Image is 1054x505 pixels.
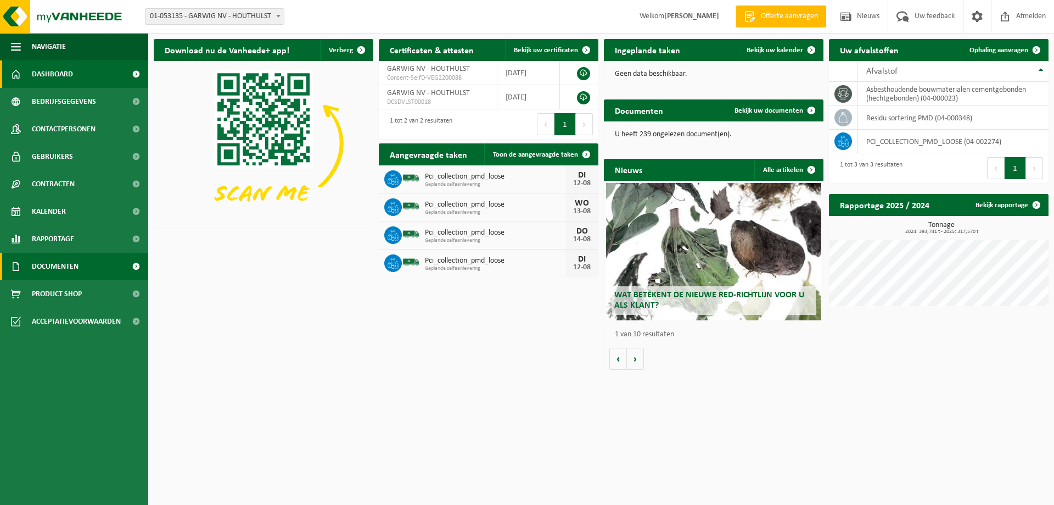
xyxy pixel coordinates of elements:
[425,181,565,188] span: Geplande zelfaanlevering
[627,348,644,370] button: Volgende
[32,253,79,280] span: Documenten
[758,11,821,22] span: Offerte aanvragen
[32,115,96,143] span: Contactpersonen
[615,331,818,338] p: 1 van 10 resultaten
[736,5,826,27] a: Offerte aanvragen
[615,131,812,138] p: U heeft 239 ongelezen document(en).
[571,180,593,187] div: 12-08
[505,39,597,61] a: Bekijk uw certificaten
[604,99,674,121] h2: Documenten
[32,170,75,198] span: Contracten
[834,229,1049,235] span: 2024: 393,741 t - 2025: 317,570 t
[387,65,470,73] span: GARWIG NV - HOUTHULST
[329,47,353,54] span: Verberg
[497,61,560,85] td: [DATE]
[1026,157,1043,179] button: Next
[484,143,597,165] a: Toon de aangevraagde taken
[32,88,96,115] span: Bedrijfsgegevens
[384,112,452,136] div: 1 tot 2 van 2 resultaten
[967,194,1047,216] a: Bekijk rapportage
[387,98,489,107] span: DCSDVLST00018
[604,39,691,60] h2: Ingeplande taken
[425,237,565,244] span: Geplande zelfaanlevering
[735,107,803,114] span: Bekijk uw documenten
[32,33,66,60] span: Navigatie
[32,143,73,170] span: Gebruikers
[154,61,373,226] img: Download de VHEPlus App
[402,253,421,271] img: BL-SO-LV
[320,39,372,61] button: Verberg
[664,12,719,20] strong: [PERSON_NAME]
[402,225,421,243] img: BL-SO-LV
[738,39,822,61] a: Bekijk uw kalender
[834,221,1049,235] h3: Tonnage
[571,264,593,271] div: 12-08
[402,197,421,215] img: BL-SO-LV
[425,173,565,181] span: Pci_collection_pmd_loose
[379,143,478,165] h2: Aangevraagde taken
[425,257,565,265] span: Pci_collection_pmd_loose
[425,265,565,272] span: Geplande zelfaanlevering
[571,236,593,243] div: 14-08
[387,74,489,82] span: Consent-SelfD-VEG2200088
[32,225,74,253] span: Rapportage
[537,113,554,135] button: Previous
[576,113,593,135] button: Next
[614,291,804,310] span: Wat betekent de nieuwe RED-richtlijn voor u als klant?
[402,169,421,187] img: BL-SO-LV
[571,199,593,208] div: WO
[858,82,1049,106] td: asbesthoudende bouwmaterialen cementgebonden (hechtgebonden) (04-000023)
[145,9,284,24] span: 01-053135 - GARWIG NV - HOUTHULST
[571,208,593,215] div: 13-08
[987,157,1005,179] button: Previous
[747,47,803,54] span: Bekijk uw kalender
[1005,157,1026,179] button: 1
[571,255,593,264] div: DI
[32,280,82,308] span: Product Shop
[32,198,66,225] span: Kalender
[425,201,565,209] span: Pci_collection_pmd_loose
[32,60,73,88] span: Dashboard
[606,183,821,320] a: Wat betekent de nieuwe RED-richtlijn voor u als klant?
[497,85,560,109] td: [DATE]
[571,227,593,236] div: DO
[571,171,593,180] div: DI
[829,39,910,60] h2: Uw afvalstoffen
[858,130,1049,153] td: PCI_COLLECTION_PMD_LOOSE (04-002274)
[754,159,822,181] a: Alle artikelen
[829,194,940,215] h2: Rapportage 2025 / 2024
[32,308,121,335] span: Acceptatievoorwaarden
[858,106,1049,130] td: residu sortering PMD (04-000348)
[514,47,578,54] span: Bekijk uw certificaten
[615,70,812,78] p: Geen data beschikbaar.
[604,159,653,180] h2: Nieuws
[387,89,470,97] span: GARWIG NV - HOUTHULST
[425,209,565,216] span: Geplande zelfaanlevering
[726,99,822,121] a: Bekijk uw documenten
[379,39,485,60] h2: Certificaten & attesten
[425,229,565,237] span: Pci_collection_pmd_loose
[866,67,898,76] span: Afvalstof
[145,8,284,25] span: 01-053135 - GARWIG NV - HOUTHULST
[969,47,1028,54] span: Ophaling aanvragen
[554,113,576,135] button: 1
[834,156,902,180] div: 1 tot 3 van 3 resultaten
[609,348,627,370] button: Vorige
[493,151,578,158] span: Toon de aangevraagde taken
[961,39,1047,61] a: Ophaling aanvragen
[154,39,300,60] h2: Download nu de Vanheede+ app!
